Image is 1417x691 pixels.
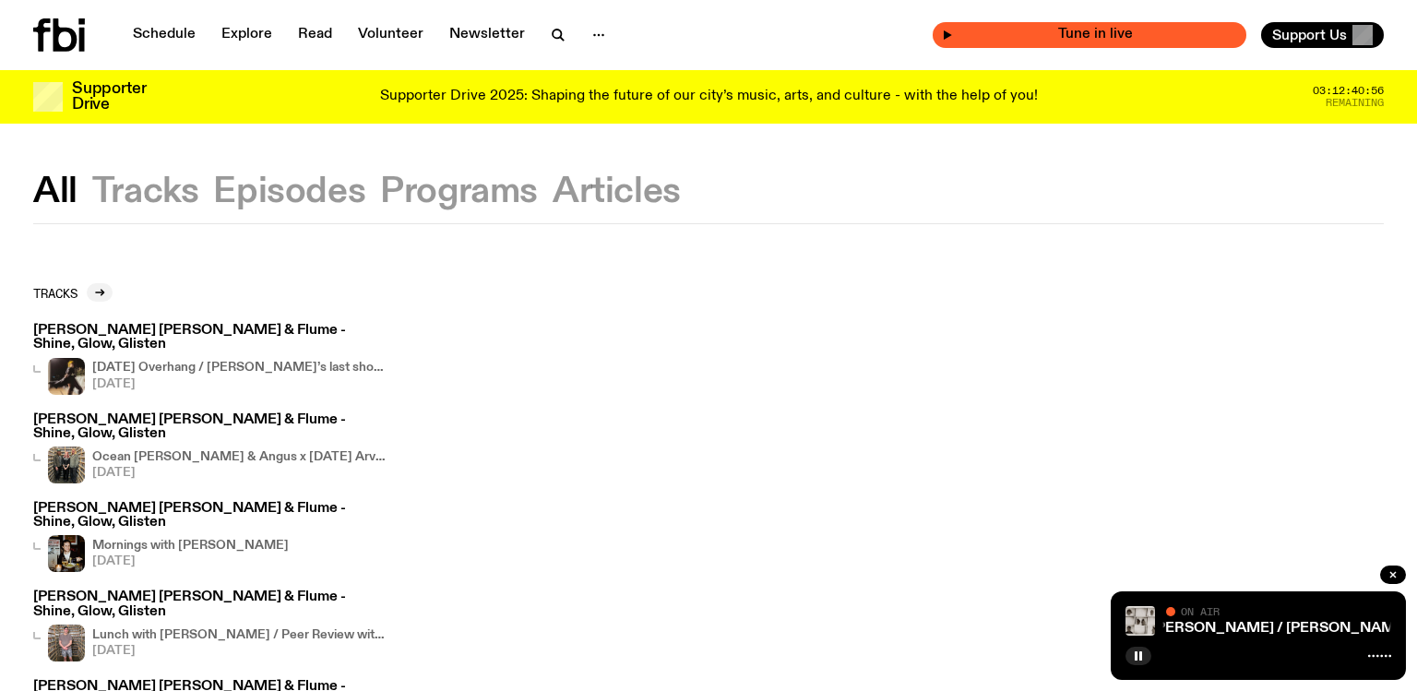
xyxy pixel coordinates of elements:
[213,175,365,208] button: Episodes
[553,175,681,208] button: Articles
[92,467,387,479] span: [DATE]
[33,324,387,394] a: [PERSON_NAME] [PERSON_NAME] & Flume - Shine, Glow, Glisten[DATE] Overhang / [PERSON_NAME]’s last ...
[33,324,387,351] h3: [PERSON_NAME] [PERSON_NAME] & Flume - Shine, Glow, Glisten
[953,28,1237,42] span: Tune in live
[33,590,387,661] a: [PERSON_NAME] [PERSON_NAME] & Flume - Shine, Glow, GlistenLunch with [PERSON_NAME] / Peer Review ...
[210,22,283,48] a: Explore
[92,645,387,657] span: [DATE]
[122,22,207,48] a: Schedule
[92,362,387,374] h4: [DATE] Overhang / [PERSON_NAME]’s last show !!!!!!
[33,175,77,208] button: All
[33,283,113,302] a: Tracks
[92,555,289,567] span: [DATE]
[48,535,85,572] img: Sam blankly stares at the camera, brightly lit by a camera flash wearing a hat collared shirt and...
[1313,86,1384,96] span: 03:12:40:56
[438,22,536,48] a: Newsletter
[33,413,387,441] h3: [PERSON_NAME] [PERSON_NAME] & Flume - Shine, Glow, Glisten
[92,629,387,641] h4: Lunch with [PERSON_NAME] / Peer Review with [PERSON_NAME]
[347,22,435,48] a: Volunteer
[92,378,387,390] span: [DATE]
[287,22,343,48] a: Read
[1326,98,1384,108] span: Remaining
[33,286,77,300] h2: Tracks
[33,502,387,530] h3: [PERSON_NAME] [PERSON_NAME] & Flume - Shine, Glow, Glisten
[33,590,387,618] h3: [PERSON_NAME] [PERSON_NAME] & Flume - Shine, Glow, Glisten
[33,413,387,483] a: [PERSON_NAME] [PERSON_NAME] & Flume - Shine, Glow, GlistenOcean [PERSON_NAME] & Angus x [DATE] Ar...
[1272,27,1347,43] span: Support Us
[72,81,146,113] h3: Supporter Drive
[933,22,1246,48] button: On AirMornings with [PERSON_NAME] / [PERSON_NAME] [PERSON_NAME] and mmilton interviewTune in live
[380,175,538,208] button: Programs
[92,540,289,552] h4: Mornings with [PERSON_NAME]
[1261,22,1384,48] button: Support Us
[92,175,199,208] button: Tracks
[33,502,387,572] a: [PERSON_NAME] [PERSON_NAME] & Flume - Shine, Glow, GlistenSam blankly stares at the camera, brigh...
[1181,605,1220,617] span: On Air
[380,89,1038,105] p: Supporter Drive 2025: Shaping the future of our city’s music, arts, and culture - with the help o...
[92,451,387,463] h4: Ocean [PERSON_NAME] & Angus x [DATE] Arvos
